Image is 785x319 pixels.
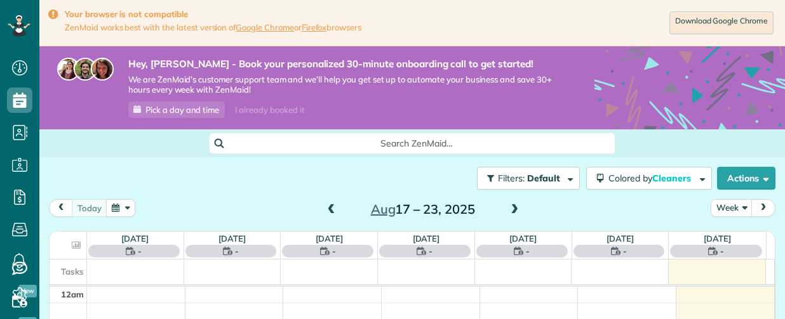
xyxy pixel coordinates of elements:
button: next [751,199,775,216]
button: today [72,199,107,216]
span: - [235,245,239,257]
span: Colored by [608,173,695,184]
button: Filters: Default [477,167,580,190]
a: Firefox [302,22,327,32]
img: maria-72a9807cf96188c08ef61303f053569d2e2a8a1cde33d635c8a3ac13582a053d.jpg [57,58,80,81]
a: [DATE] [316,233,343,244]
span: - [623,245,627,257]
button: Actions [717,167,775,190]
span: Cleaners [652,173,693,184]
span: Pick a day and time [145,105,219,115]
a: [DATE] [413,233,440,244]
span: - [138,245,142,257]
button: Week [711,199,753,216]
img: jorge-587dff0eeaa6aab1f244e6dc62b8924c3b6ad411094392a53c71c6c4a576187d.jpg [74,58,97,81]
a: [DATE] [121,233,149,244]
a: Download Google Chrome [669,11,774,34]
span: We are ZenMaid’s customer support team and we’ll help you get set up to automate your business an... [128,74,556,96]
a: Pick a day and time [128,101,225,118]
a: [DATE] [704,233,731,244]
span: Aug [371,201,396,217]
span: ZenMaid works best with the latest version of or browsers [65,22,361,33]
div: I already booked it [227,102,312,118]
a: Filters: Default [471,167,580,190]
img: michelle-19f622bdf1676172e81f8f8fba1fb50e276960ebfe0243fe18214015130c80e4.jpg [91,58,114,81]
span: Tasks [61,266,84,277]
span: - [429,245,433,257]
button: prev [49,199,73,216]
span: - [332,245,336,257]
strong: Your browser is not compatible [65,9,361,20]
strong: Hey, [PERSON_NAME] - Book your personalized 30-minute onboarding call to get started! [128,58,556,70]
a: [DATE] [509,233,537,244]
h2: 17 – 23, 2025 [344,202,502,216]
span: - [720,245,724,257]
span: Default [527,173,561,184]
span: - [526,245,530,257]
span: Filters: [498,173,525,184]
a: [DATE] [607,233,634,244]
button: Colored byCleaners [586,167,712,190]
a: Google Chrome [236,22,294,32]
span: 12am [61,289,84,299]
a: [DATE] [218,233,246,244]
